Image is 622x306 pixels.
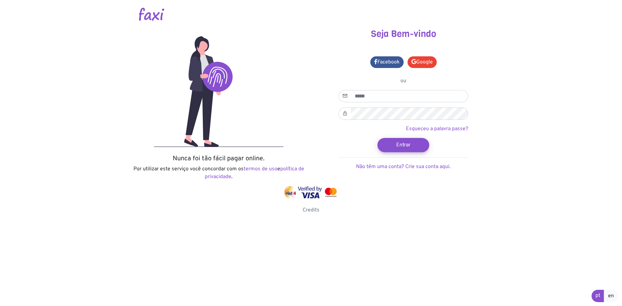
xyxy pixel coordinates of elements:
h3: Seja Bem-vindo [316,28,491,40]
a: Credits [303,207,319,213]
h5: Nunca foi tão fácil pagar online. [131,155,306,163]
a: Não têm uma conta? Crie sua conta aqui. [356,164,451,170]
a: termos de uso [244,166,277,172]
a: Facebook [370,56,404,68]
a: Google [408,56,437,68]
a: en [604,290,618,302]
img: vinti4 [284,186,297,198]
img: visa [298,186,322,198]
button: Entrar [377,138,429,152]
p: Por utilizar este serviço você concordar com os e . [131,165,306,181]
img: mastercard [323,186,338,198]
p: ou [339,77,468,85]
a: Esqueceu a palavra passe? [406,126,468,132]
a: pt [592,290,604,302]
